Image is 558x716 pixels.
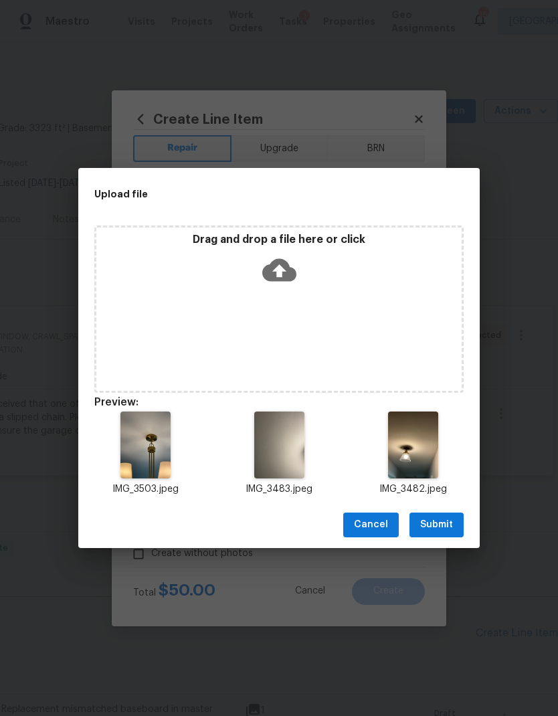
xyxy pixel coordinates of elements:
img: 9k= [388,412,438,478]
img: Z [120,412,171,478]
span: Cancel [354,517,388,533]
button: Cancel [343,513,399,537]
p: IMG_3483.jpeg [228,482,330,497]
button: Submit [409,513,464,537]
p: IMG_3482.jpeg [362,482,464,497]
img: 9k= [254,412,304,478]
h2: Upload file [94,187,403,201]
p: IMG_3503.jpeg [94,482,196,497]
span: Submit [420,517,453,533]
p: Drag and drop a file here or click [96,233,462,247]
